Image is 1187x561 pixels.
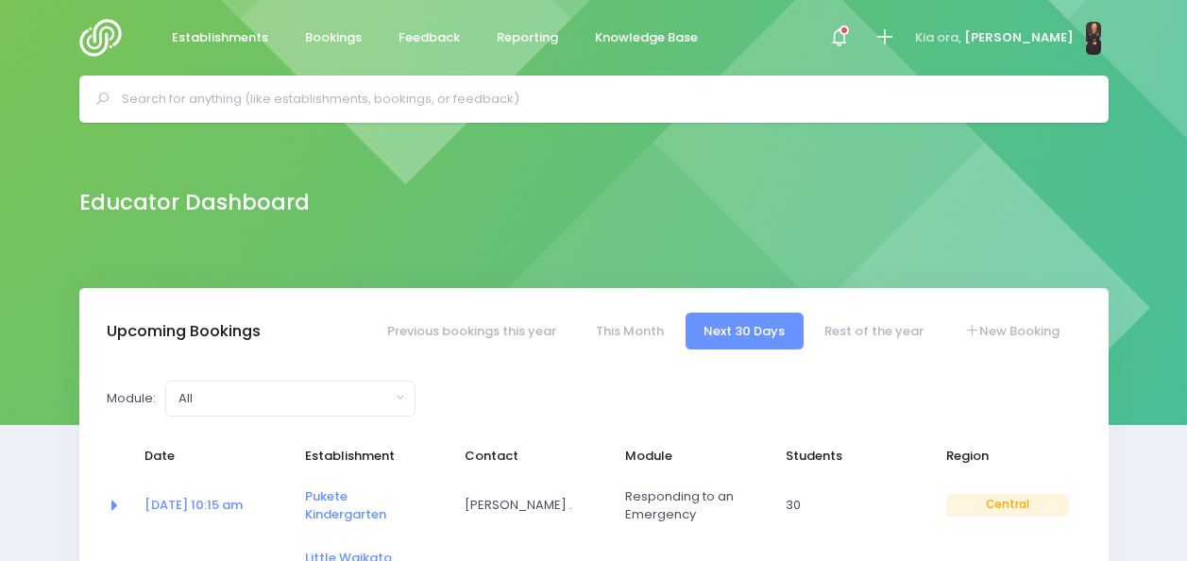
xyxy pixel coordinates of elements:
[172,28,268,47] span: Establishments
[368,313,574,349] a: Previous bookings this year
[165,381,415,416] button: All
[595,28,698,47] span: Knowledge Base
[497,28,558,47] span: Reporting
[79,190,310,215] h2: Educator Dashboard
[964,28,1074,47] span: [PERSON_NAME]
[945,313,1077,349] a: New Booking
[383,20,476,57] a: Feedback
[107,389,156,408] label: Module:
[398,28,460,47] span: Feedback
[290,20,378,57] a: Bookings
[482,20,574,57] a: Reporting
[1086,22,1101,55] img: N
[577,313,682,349] a: This Month
[305,28,362,47] span: Bookings
[178,389,391,408] div: All
[806,313,942,349] a: Rest of the year
[107,322,261,341] h3: Upcoming Bookings
[122,85,1082,113] input: Search for anything (like establishments, bookings, or feedback)
[580,20,714,57] a: Knowledge Base
[915,28,961,47] span: Kia ora,
[686,313,804,349] a: Next 30 Days
[157,20,284,57] a: Establishments
[79,19,133,57] img: Logo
